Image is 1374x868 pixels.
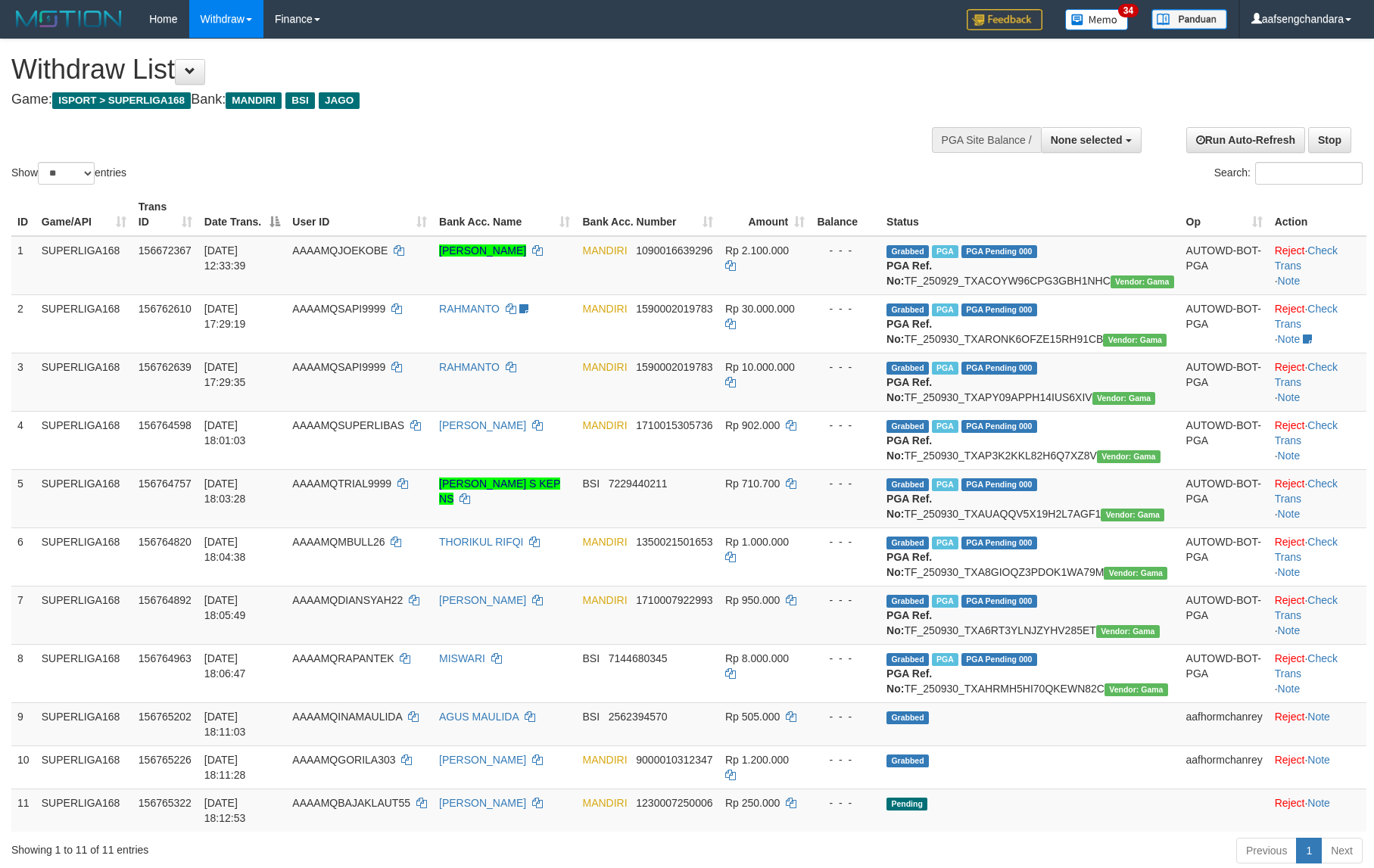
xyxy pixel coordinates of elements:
[1275,797,1305,809] a: Reject
[725,594,780,606] span: Rp 950.000
[139,652,192,664] span: 156764963
[817,651,874,666] div: - - -
[886,362,929,375] span: Grabbed
[1307,797,1330,809] a: Note
[1275,652,1338,680] a: Check Trans
[139,594,192,606] span: 156764892
[1269,644,1366,702] td: · ·
[52,92,191,109] span: ISPORT > SUPERLIGA168
[880,644,1179,702] td: TF_250930_TXAHRMH5HI70QKEWN82C
[725,478,780,490] span: Rp 710.700
[1097,450,1161,463] span: Vendor URL: https://trx31.1velocity.biz
[439,711,519,723] a: AGUS MAULIDA
[36,745,132,789] td: SUPERLIGA168
[439,361,500,373] a: RAHMANTO
[11,469,36,527] td: 5
[582,478,600,490] span: BSI
[433,193,576,236] th: Bank Acc. Name: activate to sort column ascending
[817,752,874,767] div: - - -
[886,376,932,403] b: PGA Ref. No:
[36,789,132,832] td: SUPERLIGA168
[204,361,246,388] span: [DATE] 17:29:35
[817,476,874,491] div: - - -
[439,797,526,809] a: [PERSON_NAME]
[1278,624,1301,636] a: Note
[582,594,627,606] span: MANDIRI
[1269,702,1366,745] td: ·
[880,193,1179,236] th: Status
[139,244,192,257] span: 156672367
[204,754,246,781] span: [DATE] 18:11:28
[1269,469,1366,527] td: · ·
[886,260,932,287] b: PGA Ref. No:
[932,362,958,375] span: Marked by aafsengchandara
[204,594,246,621] span: [DATE] 18:05:49
[636,536,712,548] span: Copy 1350021501653 to clipboard
[880,353,1179,411] td: TF_250930_TXAPY09APPH14IUS6XIV
[886,493,932,520] b: PGA Ref. No:
[886,434,932,462] b: PGA Ref. No:
[1096,625,1160,638] span: Vendor URL: https://trx31.1velocity.biz
[1111,275,1174,288] span: Vendor URL: https://trx31.1velocity.biz
[1275,478,1338,505] a: Check Trans
[204,711,246,738] span: [DATE] 18:11:03
[11,836,561,857] div: Showing 1 to 11 of 11 entries
[292,419,404,431] span: AAAAMQSUPERLIBAS
[36,353,132,411] td: SUPERLIGA168
[36,527,132,586] td: SUPERLIGA168
[11,644,36,702] td: 8
[1275,244,1305,257] a: Reject
[1092,392,1156,405] span: Vendor URL: https://trx31.1velocity.biz
[609,711,668,723] span: Copy 2562394570 to clipboard
[932,303,958,316] span: Marked by aafmaleo
[725,303,795,315] span: Rp 30.000.000
[1278,275,1301,287] a: Note
[817,418,874,433] div: - - -
[1214,162,1363,185] label: Search:
[636,594,712,606] span: Copy 1710007922993 to clipboard
[1275,303,1305,315] a: Reject
[582,361,627,373] span: MANDIRI
[439,754,526,766] a: [PERSON_NAME]
[932,653,958,666] span: Marked by aafsengchandara
[11,162,126,185] label: Show entries
[1180,745,1269,789] td: aafhormchanrey
[582,754,627,766] span: MANDIRI
[11,193,36,236] th: ID
[11,745,36,789] td: 10
[817,593,874,608] div: - - -
[961,478,1037,491] span: PGA Pending
[292,478,391,490] span: AAAAMQTRIAL9999
[725,754,789,766] span: Rp 1.200.000
[11,789,36,832] td: 11
[886,420,929,433] span: Grabbed
[811,193,880,236] th: Balance
[1278,391,1301,403] a: Note
[1118,4,1139,17] span: 34
[1275,361,1338,388] a: Check Trans
[439,419,526,431] a: [PERSON_NAME]
[1278,508,1301,520] a: Note
[1180,586,1269,644] td: AUTOWD-BOT-PGA
[1275,303,1338,330] a: Check Trans
[36,294,132,353] td: SUPERLIGA168
[1321,838,1363,863] a: Next
[439,478,560,505] a: [PERSON_NAME] S KEP NS
[1275,361,1305,373] a: Reject
[1307,711,1330,723] a: Note
[636,361,712,373] span: Copy 1590002019783 to clipboard
[725,419,780,431] span: Rp 902.000
[36,644,132,702] td: SUPERLIGA168
[226,92,282,109] span: MANDIRI
[1269,789,1366,832] td: ·
[1278,450,1301,462] a: Note
[139,797,192,809] span: 156765322
[139,754,192,766] span: 156765226
[1269,294,1366,353] td: · ·
[932,127,1041,153] div: PGA Site Balance /
[11,92,901,107] h4: Game: Bank:
[817,301,874,316] div: - - -
[1269,411,1366,469] td: · ·
[204,478,246,505] span: [DATE] 18:03:28
[886,303,929,316] span: Grabbed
